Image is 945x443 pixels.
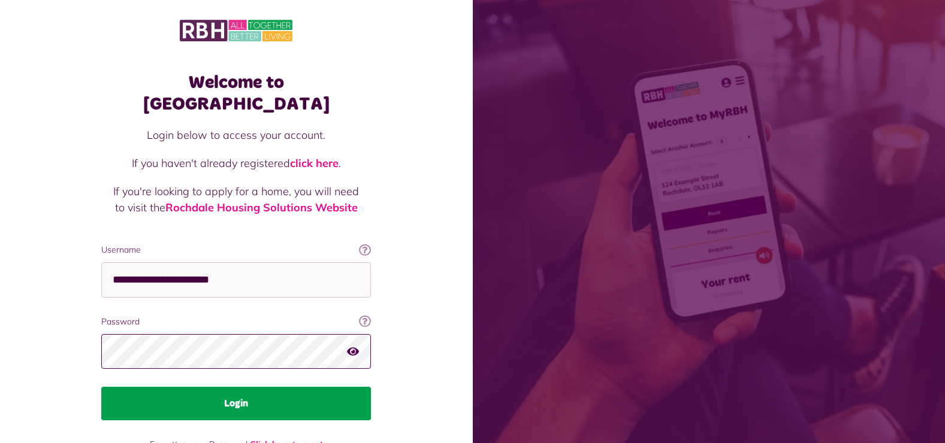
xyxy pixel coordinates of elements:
a: Rochdale Housing Solutions Website [165,201,358,214]
label: Username [101,244,371,256]
button: Login [101,387,371,420]
h1: Welcome to [GEOGRAPHIC_DATA] [101,72,371,115]
a: click here [290,156,339,170]
p: If you haven't already registered . [113,155,359,171]
p: If you're looking to apply for a home, you will need to visit the [113,183,359,216]
img: MyRBH [180,18,292,43]
p: Login below to access your account. [113,127,359,143]
label: Password [101,315,371,328]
